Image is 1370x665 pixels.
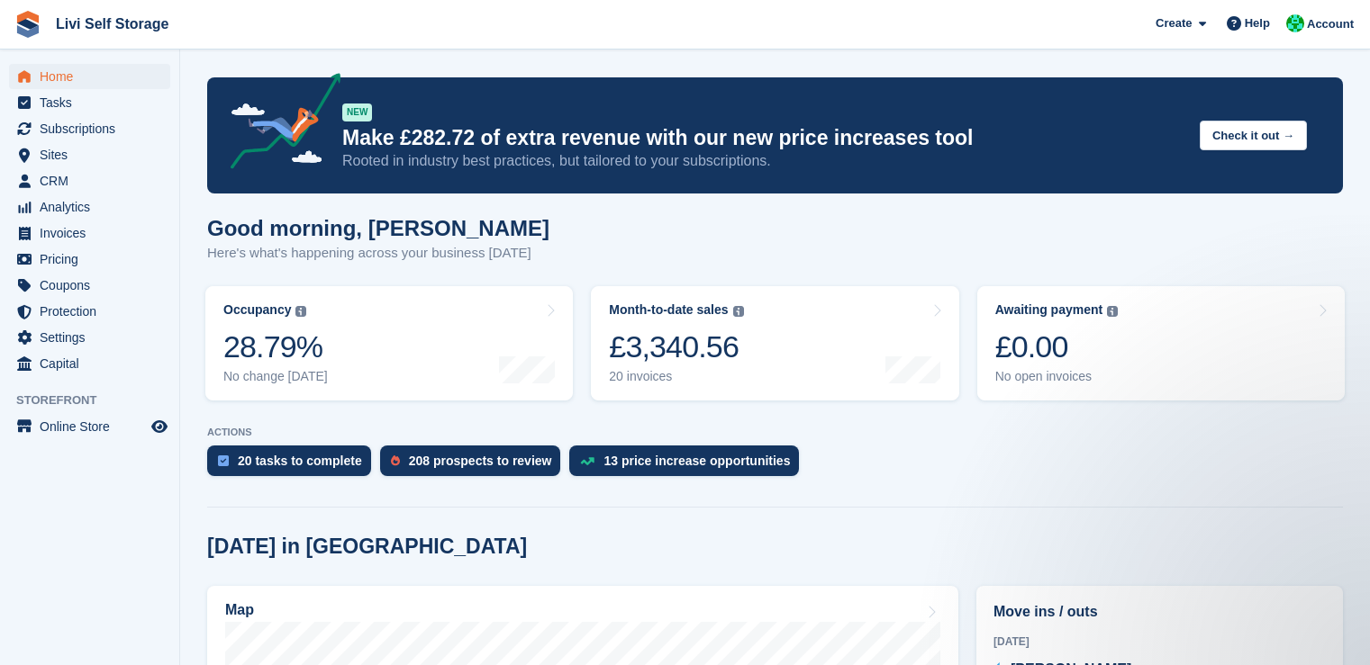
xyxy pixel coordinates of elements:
[9,273,170,298] a: menu
[409,454,552,468] div: 208 prospects to review
[391,455,400,466] img: prospect-51fa495bee0391a8d652442698ab0144808aea92771e9ea1ae160a38d050c398.svg
[1200,121,1307,150] button: Check it out →
[1286,14,1304,32] img: Joe Robertson
[993,634,1326,650] div: [DATE]
[993,601,1326,623] h2: Move ins / outs
[9,247,170,272] a: menu
[380,445,570,485] a: 208 prospects to review
[569,445,808,485] a: 13 price increase opportunities
[995,369,1119,384] div: No open invoices
[9,351,170,376] a: menu
[580,457,594,465] img: price_increase_opportunities-93ffe204e8149a01c8c9dc8f82e8f89637d9d84a8eef4429ea346261dce0b2c0.svg
[9,414,170,439] a: menu
[342,103,372,121] div: NEW
[342,125,1185,151] p: Make £282.72 of extra revenue with our new price increases tool
[14,11,41,38] img: stora-icon-8386f47178a22dfd0bd8f6a31ec36ba5ce8667c1dd55bd0f319d3a0aa187defe.svg
[609,328,743,365] div: £3,340.56
[205,286,573,400] a: Occupancy 28.79% No change [DATE]
[218,455,229,466] img: task-75834270c22a3079a89374b754ae025e5fb1db73e45f91037f5363f120a921f8.svg
[223,328,328,365] div: 28.79%
[40,142,148,167] span: Sites
[591,286,958,400] a: Month-to-date sales £3,340.56 20 invoices
[207,445,380,485] a: 20 tasks to complete
[207,535,527,559] h2: [DATE] in [GEOGRAPHIC_DATA]
[40,351,148,376] span: Capital
[9,220,170,246] a: menu
[223,369,328,384] div: No change [DATE]
[609,369,743,384] div: 20 invoices
[9,142,170,167] a: menu
[295,306,306,317] img: icon-info-grey-7440780725fd019a000dd9b08b2336e03edf1995a4989e88bcd33f0948082b44.svg
[9,325,170,350] a: menu
[40,116,148,141] span: Subscriptions
[342,151,1185,171] p: Rooted in industry best practices, but tailored to your subscriptions.
[40,247,148,272] span: Pricing
[40,64,148,89] span: Home
[9,90,170,115] a: menu
[16,391,179,409] span: Storefront
[733,306,744,317] img: icon-info-grey-7440780725fd019a000dd9b08b2336e03edf1995a4989e88bcd33f0948082b44.svg
[40,325,148,350] span: Settings
[9,194,170,220] a: menu
[995,302,1103,318] div: Awaiting payment
[1107,306,1118,317] img: icon-info-grey-7440780725fd019a000dd9b08b2336e03edf1995a4989e88bcd33f0948082b44.svg
[40,90,148,115] span: Tasks
[49,9,176,39] a: Livi Self Storage
[40,194,148,220] span: Analytics
[9,116,170,141] a: menu
[1245,14,1270,32] span: Help
[40,220,148,246] span: Invoices
[149,416,170,437] a: Preview store
[40,168,148,193] span: CRM
[603,454,790,468] div: 13 price increase opportunities
[207,216,549,240] h1: Good morning, [PERSON_NAME]
[215,73,341,175] img: price-adjustments-announcement-icon-8257ccfd72463d97f412b2fc003d46551f7dbcb40ab6d574587a9cd5c0d94...
[995,328,1119,365] div: £0.00
[9,299,170,324] a: menu
[40,414,148,439] span: Online Store
[223,302,291,318] div: Occupancy
[40,273,148,298] span: Coupons
[225,602,254,618] h2: Map
[1307,15,1354,33] span: Account
[207,427,1343,438] p: ACTIONS
[1156,14,1192,32] span: Create
[9,64,170,89] a: menu
[977,286,1345,400] a: Awaiting payment £0.00 No open invoices
[40,299,148,324] span: Protection
[609,302,728,318] div: Month-to-date sales
[9,168,170,193] a: menu
[207,243,549,264] p: Here's what's happening across your business [DATE]
[238,454,362,468] div: 20 tasks to complete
